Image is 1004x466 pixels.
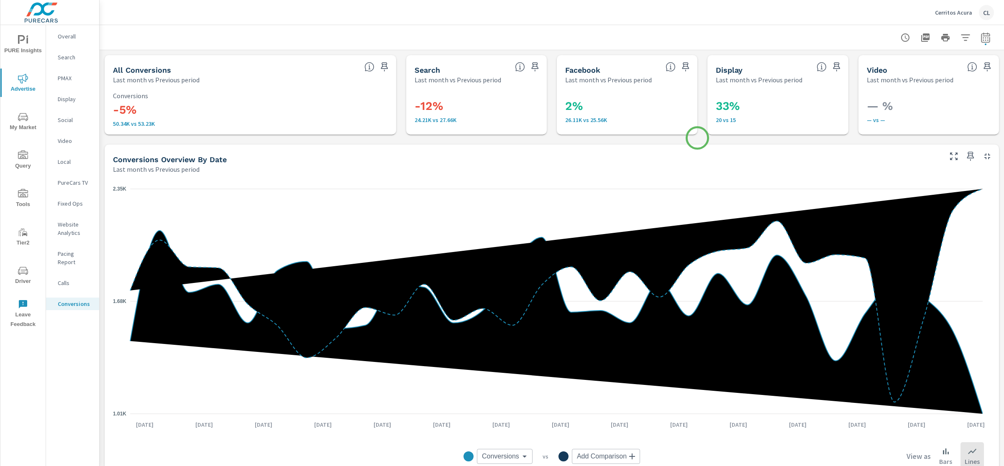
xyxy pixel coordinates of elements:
[964,150,977,163] span: Save this to your personalized report
[3,112,43,132] span: My Market
[830,60,843,74] span: Save this to your personalized report
[937,29,954,46] button: Print Report
[902,420,931,429] p: [DATE]
[113,186,126,192] text: 2.35K
[528,60,542,74] span: Save this to your personalized report
[364,62,374,72] span: All Conversions include Actions, Leads and Unmapped Conversions
[46,72,99,84] div: PMAX
[3,74,43,94] span: Advertise
[46,277,99,289] div: Calls
[546,420,575,429] p: [DATE]
[917,29,934,46] button: "Export Report to PDF"
[249,420,278,429] p: [DATE]
[58,32,92,41] p: Overall
[58,137,92,145] p: Video
[46,51,99,64] div: Search
[113,103,388,117] h3: -5%
[3,299,43,329] span: Leave Feedback
[58,220,92,237] p: Website Analytics
[46,247,99,268] div: Pacing Report
[666,62,676,72] span: All conversions reported from Facebook with duplicates filtered out
[46,114,99,126] div: Social
[716,75,802,85] p: Last month vs Previous period
[58,279,92,287] p: Calls
[58,116,92,124] p: Social
[533,453,558,460] p: vs
[58,158,92,166] p: Local
[565,117,689,123] p: 26,107 vs 25,558
[113,75,200,85] p: Last month vs Previous period
[867,99,991,113] h3: — %
[58,53,92,61] p: Search
[46,135,99,147] div: Video
[947,150,960,163] button: Make Fullscreen
[46,176,99,189] div: PureCars TV
[415,99,538,113] h3: -12%
[58,74,92,82] p: PMAX
[487,420,516,429] p: [DATE]
[867,117,991,123] p: — vs —
[415,117,538,123] p: 24,211 vs 27,658
[664,420,694,429] p: [DATE]
[572,449,640,464] div: Add Comparison
[130,420,159,429] p: [DATE]
[113,298,126,304] text: 1.68K
[565,75,652,85] p: Last month vs Previous period
[46,298,99,310] div: Conversions
[724,420,753,429] p: [DATE]
[46,30,99,43] div: Overall
[783,420,812,429] p: [DATE]
[46,197,99,210] div: Fixed Ops
[3,150,43,171] span: Query
[843,420,872,429] p: [DATE]
[58,178,92,187] p: PureCars TV
[482,452,519,461] span: Conversions
[961,420,991,429] p: [DATE]
[957,29,974,46] button: Apply Filters
[716,99,840,113] h3: 33%
[817,62,827,72] span: Display Conversions include Actions, Leads and Unmapped Conversions
[113,120,388,127] p: 50,338 vs 53,231
[3,189,43,209] span: Tools
[46,155,99,168] div: Local
[867,75,953,85] p: Last month vs Previous period
[46,218,99,239] div: Website Analytics
[716,117,840,123] p: 20 vs 15
[981,150,994,163] button: Minimize Widget
[565,66,600,74] h5: Facebook
[605,420,634,429] p: [DATE]
[477,449,533,464] div: Conversions
[3,227,43,248] span: Tier2
[113,164,200,174] p: Last month vs Previous period
[935,9,972,16] p: Cerritos Acura
[415,75,501,85] p: Last month vs Previous period
[113,92,388,99] p: Conversions
[58,250,92,266] p: Pacing Report
[867,66,887,74] h5: Video
[565,99,689,113] h3: 2%
[515,62,525,72] span: Search Conversions include Actions, Leads and Unmapped Conversions.
[113,155,227,164] h5: Conversions Overview By Date
[0,25,46,333] div: nav menu
[113,66,171,74] h5: All Conversions
[378,60,391,74] span: Save this to your personalized report
[979,5,994,20] div: CL
[113,411,126,417] text: 1.01K
[58,199,92,208] p: Fixed Ops
[716,66,743,74] h5: Display
[58,300,92,308] p: Conversions
[190,420,219,429] p: [DATE]
[3,35,43,56] span: PURE Insights
[58,95,92,103] p: Display
[415,66,440,74] h5: Search
[577,452,627,461] span: Add Comparison
[3,266,43,286] span: Driver
[679,60,692,74] span: Save this to your personalized report
[967,62,977,72] span: Video Conversions include Actions, Leads and Unmapped Conversions
[427,420,456,429] p: [DATE]
[46,93,99,105] div: Display
[368,420,397,429] p: [DATE]
[308,420,338,429] p: [DATE]
[907,452,931,461] h6: View as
